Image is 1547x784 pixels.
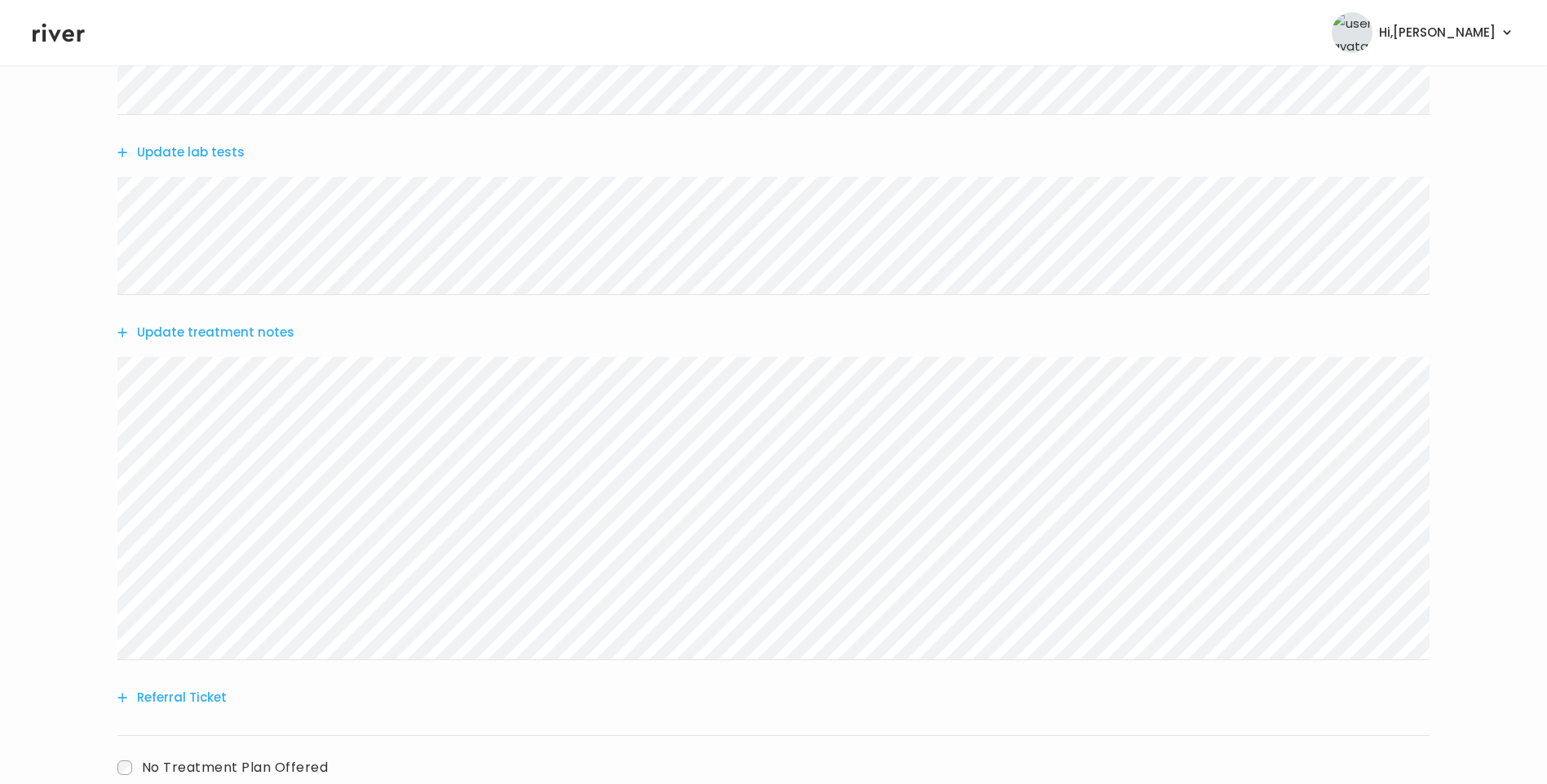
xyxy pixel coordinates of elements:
button: user avatarHi,[PERSON_NAME] [1332,12,1514,53]
button: Update lab tests [117,141,245,164]
button: Referral Ticket [117,686,227,709]
input: trackAbandonedVisit [117,760,132,775]
img: user avatar [1332,12,1372,53]
button: Update treatment notes [117,321,294,344]
span: No Treatment Plan Offered [142,758,328,777]
span: Hi, [PERSON_NAME] [1379,21,1496,44]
